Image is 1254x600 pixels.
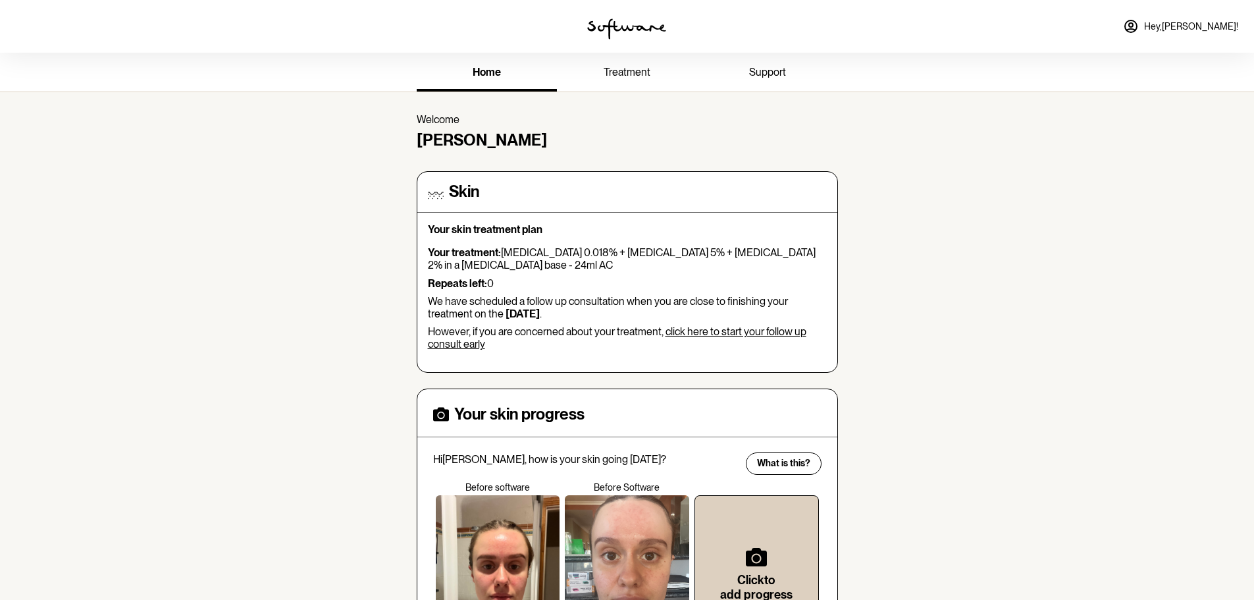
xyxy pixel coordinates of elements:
[428,325,806,350] a: click here to start your follow up consult early
[506,308,540,320] b: [DATE]
[417,113,838,126] p: Welcome
[757,458,810,469] span: What is this?
[428,277,827,290] p: 0
[417,131,838,150] h4: [PERSON_NAME]
[433,482,563,493] p: Before software
[417,55,557,92] a: home
[604,66,650,78] span: treatment
[473,66,501,78] span: home
[557,55,697,92] a: treatment
[428,295,827,320] p: We have scheduled a follow up consultation when you are close to finishing your treatment on the .
[428,277,487,290] strong: Repeats left:
[562,482,692,493] p: Before Software
[1115,11,1246,42] a: Hey,[PERSON_NAME]!
[587,18,666,40] img: software logo
[697,55,837,92] a: support
[749,66,786,78] span: support
[454,405,585,424] h4: Your skin progress
[428,246,501,259] strong: Your treatment:
[428,246,827,271] p: [MEDICAL_DATA] 0.018% + [MEDICAL_DATA] 5% + [MEDICAL_DATA] 2% in a [MEDICAL_DATA] base - 24ml AC
[1144,21,1238,32] span: Hey, [PERSON_NAME] !
[428,223,827,236] p: Your skin treatment plan
[433,453,737,466] p: Hi [PERSON_NAME] , how is your skin going [DATE]?
[449,182,479,202] h4: Skin
[746,452,822,475] button: What is this?
[428,325,827,350] p: However, if you are concerned about your treatment,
